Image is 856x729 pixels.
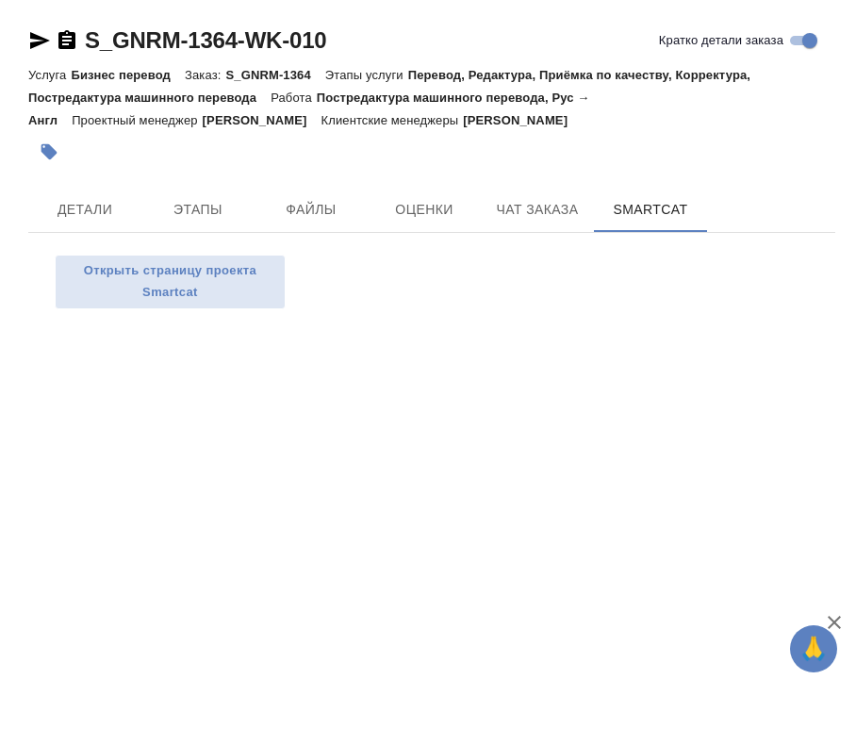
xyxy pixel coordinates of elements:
[28,68,71,82] p: Услуга
[56,29,78,52] button: Скопировать ссылку
[605,198,696,222] span: SmartCat
[203,113,321,127] p: [PERSON_NAME]
[271,91,317,105] p: Работа
[225,68,324,82] p: S_GNRM-1364
[659,31,783,50] span: Кратко детали заказа
[28,131,70,173] button: Добавить тэг
[790,625,837,672] button: 🙏
[28,29,51,52] button: Скопировать ссылку для ЯМессенджера
[72,113,202,127] p: Проектный менеджер
[40,198,130,222] span: Детали
[65,260,275,304] span: Открыть страницу проекта Smartcat
[185,68,225,82] p: Заказ:
[325,68,408,82] p: Этапы услуги
[379,198,469,222] span: Оценки
[85,27,326,53] a: S_GNRM-1364-WK-010
[492,198,583,222] span: Чат заказа
[71,68,185,82] p: Бизнес перевод
[463,113,582,127] p: [PERSON_NAME]
[153,198,243,222] span: Этапы
[266,198,356,222] span: Файлы
[55,255,286,309] button: Открыть страницу проекта Smartcat
[321,113,464,127] p: Клиентские менеджеры
[798,629,830,669] span: 🙏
